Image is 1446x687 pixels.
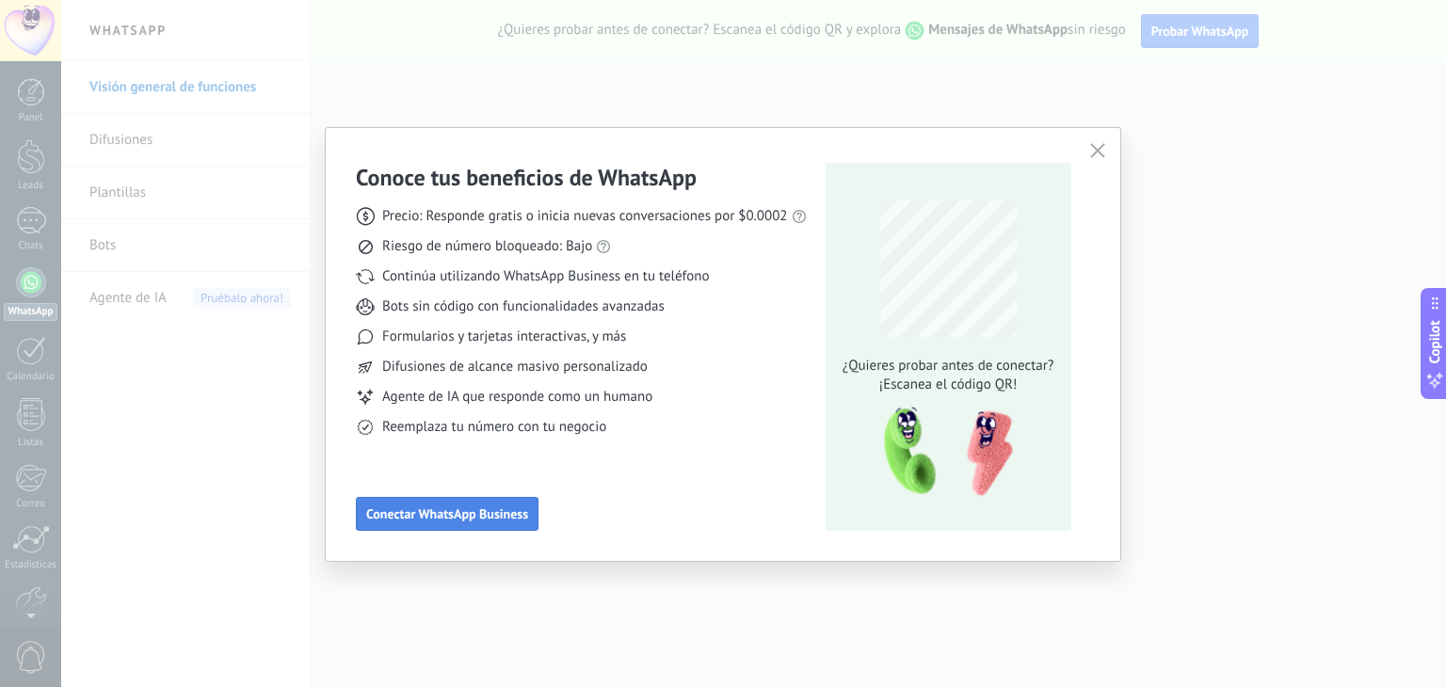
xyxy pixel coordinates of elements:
img: qr-pic-1x.png [868,402,1017,503]
span: ¿Quieres probar antes de conectar? [837,357,1059,375]
span: Difusiones de alcance masivo personalizado [382,358,648,376]
span: Bots sin código con funcionalidades avanzadas [382,297,665,316]
span: Continúa utilizando WhatsApp Business en tu teléfono [382,267,709,286]
button: Conectar WhatsApp Business [356,497,538,531]
span: Riesgo de número bloqueado: Bajo [382,237,592,256]
span: Formularios y tarjetas interactivas, y más [382,328,626,346]
span: Reemplaza tu número con tu negocio [382,418,606,437]
span: Conectar WhatsApp Business [366,507,528,520]
span: Copilot [1425,321,1444,364]
span: Precio: Responde gratis o inicia nuevas conversaciones por $0.0002 [382,207,788,226]
span: ¡Escanea el código QR! [837,375,1059,394]
span: Agente de IA que responde como un humano [382,388,652,407]
h3: Conoce tus beneficios de WhatsApp [356,163,697,192]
